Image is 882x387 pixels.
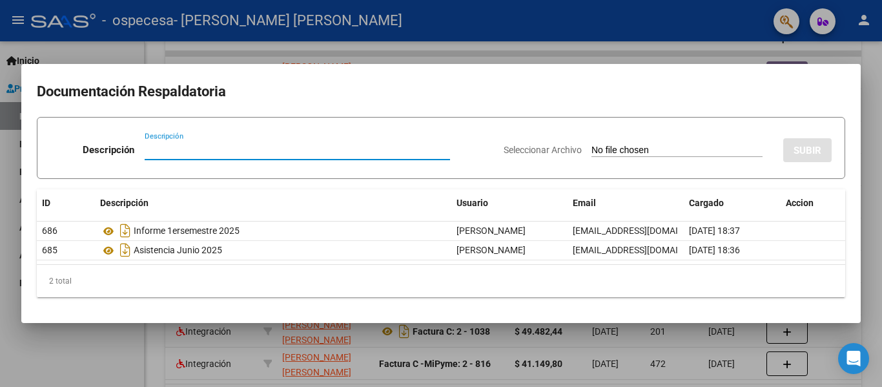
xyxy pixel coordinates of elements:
span: SUBIR [794,145,821,156]
p: Descripción [83,143,134,158]
span: 685 [42,245,57,255]
span: ID [42,198,50,208]
span: 686 [42,225,57,236]
button: SUBIR [783,138,832,162]
span: Email [573,198,596,208]
datatable-header-cell: Email [568,189,684,217]
span: [DATE] 18:37 [689,225,740,236]
datatable-header-cell: Usuario [451,189,568,217]
datatable-header-cell: Cargado [684,189,781,217]
span: Accion [786,198,814,208]
span: [EMAIL_ADDRESS][DOMAIN_NAME] [573,245,716,255]
span: [DATE] 18:36 [689,245,740,255]
h2: Documentación Respaldatoria [37,79,845,104]
span: [PERSON_NAME] [456,225,526,236]
datatable-header-cell: Descripción [95,189,451,217]
i: Descargar documento [117,240,134,260]
div: Asistencia Junio 2025 [100,240,446,260]
div: Informe 1ersemestre 2025 [100,220,446,241]
span: Usuario [456,198,488,208]
span: Descripción [100,198,149,208]
span: Seleccionar Archivo [504,145,582,155]
i: Descargar documento [117,220,134,241]
datatable-header-cell: ID [37,189,95,217]
div: 2 total [37,265,845,297]
span: Cargado [689,198,724,208]
datatable-header-cell: Accion [781,189,845,217]
span: [EMAIL_ADDRESS][DOMAIN_NAME] [573,225,716,236]
span: [PERSON_NAME] [456,245,526,255]
div: Open Intercom Messenger [838,343,869,374]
